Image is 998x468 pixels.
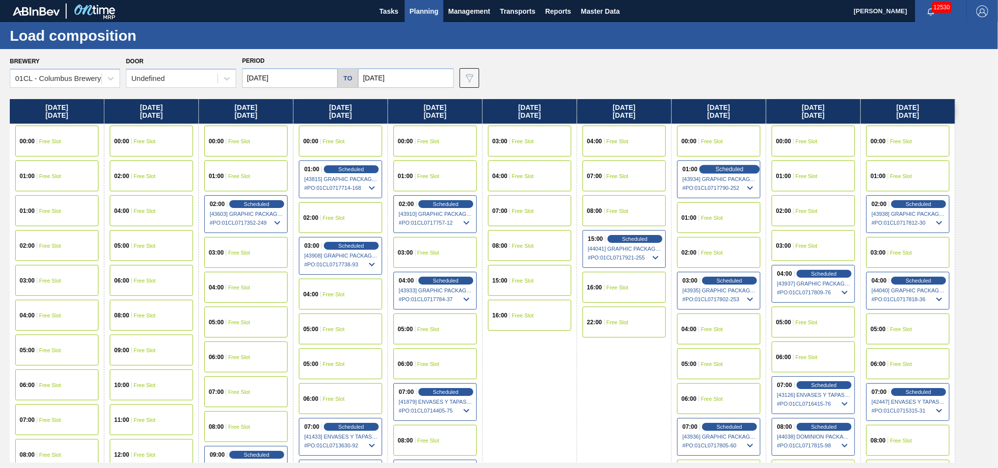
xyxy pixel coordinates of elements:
[399,287,472,293] span: [43933] GRAPHIC PACKAGING INTERNATIONA - 0008221069
[399,278,414,284] span: 04:00
[10,30,184,41] h1: Load composition
[134,208,156,214] span: Free Slot
[701,215,723,221] span: Free Slot
[777,434,851,440] span: [44038] DOMINION PACKAGING, INC. - 0008325026
[323,396,345,402] span: Free Slot
[244,201,269,207] span: Scheduled
[228,424,250,430] span: Free Slot
[228,389,250,395] span: Free Slot
[682,278,698,284] span: 03:00
[777,424,792,430] span: 08:00
[872,399,945,405] span: [42447] ENVASES Y TAPAS MODELO S A DE - 0008257397
[209,250,224,256] span: 03:00
[378,5,400,17] span: Tasks
[492,243,508,249] span: 08:00
[39,452,61,458] span: Free Slot
[861,99,955,124] div: [DATE] [DATE]
[199,99,293,124] div: [DATE] [DATE]
[906,278,931,284] span: Scheduled
[872,211,945,217] span: [43938] GRAPHIC PACKAGING INTERNATIONA - 0008221069
[304,166,319,172] span: 01:00
[39,347,61,353] span: Free Slot
[10,99,104,124] div: [DATE] [DATE]
[210,217,283,229] span: # PO : 01CL0717352-249
[399,217,472,229] span: # PO : 01CL0717757-12
[607,138,629,144] span: Free Slot
[492,208,508,214] span: 07:00
[228,173,250,179] span: Free Slot
[871,173,886,179] span: 01:00
[701,138,723,144] span: Free Slot
[433,201,459,207] span: Scheduled
[777,286,851,298] span: # PO : 01CL0717809-76
[796,208,818,214] span: Free Slot
[512,243,534,249] span: Free Slot
[209,138,224,144] span: 00:00
[492,173,508,179] span: 04:00
[682,138,697,144] span: 00:00
[796,354,818,360] span: Free Slot
[587,138,602,144] span: 04:00
[399,399,472,405] span: [41879] ENVASES Y TAPAS MODELO S A DE - 0008257397
[717,424,742,430] span: Scheduled
[134,278,156,284] span: Free Slot
[39,138,61,144] span: Free Slot
[20,312,35,318] span: 04:00
[114,347,129,353] span: 09:00
[39,208,61,214] span: Free Slot
[766,99,860,124] div: [DATE] [DATE]
[906,389,931,395] span: Scheduled
[915,4,947,18] button: Notifications
[303,326,318,332] span: 05:00
[358,68,454,88] input: mm/dd/yyyy
[323,215,345,221] span: Free Slot
[588,236,603,242] span: 15:00
[39,417,61,423] span: Free Slot
[343,75,352,82] h5: to
[682,361,697,367] span: 05:00
[114,382,129,388] span: 10:00
[492,312,508,318] span: 16:00
[304,182,378,194] span: # PO : 01CL0717714-168
[871,326,886,332] span: 05:00
[114,243,129,249] span: 05:00
[776,243,791,249] span: 03:00
[701,326,723,332] span: Free Slot
[588,252,661,263] span: # PO : 01CL0717921-255
[460,68,479,88] button: icon-filter-gray
[242,57,265,64] span: Period
[209,354,224,360] span: 06:00
[682,287,756,293] span: [43935] GRAPHIC PACKAGING INTERNATIONA - 0008221069
[114,417,129,423] span: 11:00
[872,287,945,293] span: [44040] GRAPHIC PACKAGING INTERNATIONA - 0008221069
[417,138,439,144] span: Free Slot
[114,278,129,284] span: 06:00
[339,166,364,172] span: Scheduled
[242,68,338,88] input: mm/dd/yyyy
[323,361,345,367] span: Free Slot
[228,250,250,256] span: Free Slot
[398,326,413,332] span: 05:00
[398,173,413,179] span: 01:00
[433,389,459,395] span: Scheduled
[304,176,378,182] span: [43815] GRAPHIC PACKAGING INTERNATIONA - 0008221069
[399,211,472,217] span: [43910] GRAPHIC PACKAGING INTERNATIONA - 0008221069
[717,278,742,284] span: Scheduled
[607,173,629,179] span: Free Slot
[682,182,756,194] span: # PO : 01CL0717790-252
[622,236,648,242] span: Scheduled
[209,173,224,179] span: 01:00
[587,285,602,290] span: 16:00
[399,201,414,207] span: 02:00
[492,278,508,284] span: 15:00
[587,208,602,214] span: 08:00
[682,396,697,402] span: 06:00
[890,438,912,443] span: Free Slot
[483,99,577,124] div: [DATE] [DATE]
[13,7,60,16] img: TNhmsLtSVTkK8tSr43FrP2fwEKptu5GPRR3wAAAABJRU5ErkJggg==
[776,208,791,214] span: 02:00
[776,138,791,144] span: 00:00
[134,173,156,179] span: Free Slot
[209,424,224,430] span: 08:00
[500,5,536,17] span: Transports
